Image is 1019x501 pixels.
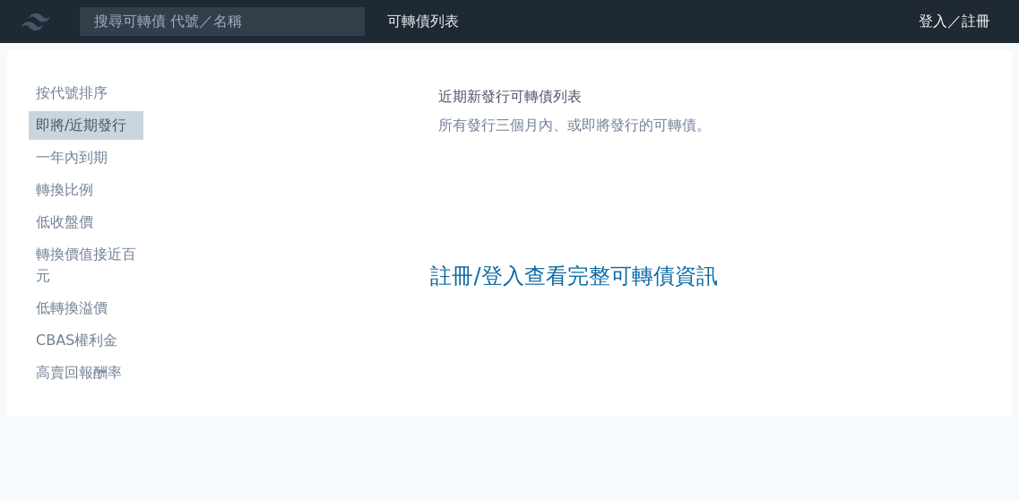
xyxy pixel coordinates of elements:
a: CBAS權利金 [29,326,143,355]
li: 轉換比例 [29,179,143,201]
li: 一年內到期 [29,147,143,168]
a: 按代號排序 [29,79,143,108]
a: 轉換比例 [29,176,143,204]
a: 低轉換溢價 [29,294,143,323]
a: 註冊/登入查看完整可轉債資訊 [430,262,717,290]
a: 轉換價值接近百元 [29,240,143,290]
a: 一年內到期 [29,143,143,172]
li: 按代號排序 [29,82,143,104]
a: 登入／註冊 [904,7,1005,36]
a: 低收盤價 [29,208,143,237]
input: 搜尋可轉債 代號／名稱 [79,6,366,37]
li: CBAS權利金 [29,330,143,351]
li: 低轉換溢價 [29,298,143,319]
a: 可轉債列表 [387,13,459,30]
li: 轉換價值接近百元 [29,244,143,287]
li: 即將/近期發行 [29,115,143,136]
li: 低收盤價 [29,212,143,233]
h1: 近期新發行可轉債列表 [438,86,711,108]
a: 即將/近期發行 [29,111,143,140]
li: 高賣回報酬率 [29,362,143,384]
a: 高賣回報酬率 [29,358,143,387]
p: 所有發行三個月內、或即將發行的可轉債。 [438,115,711,136]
